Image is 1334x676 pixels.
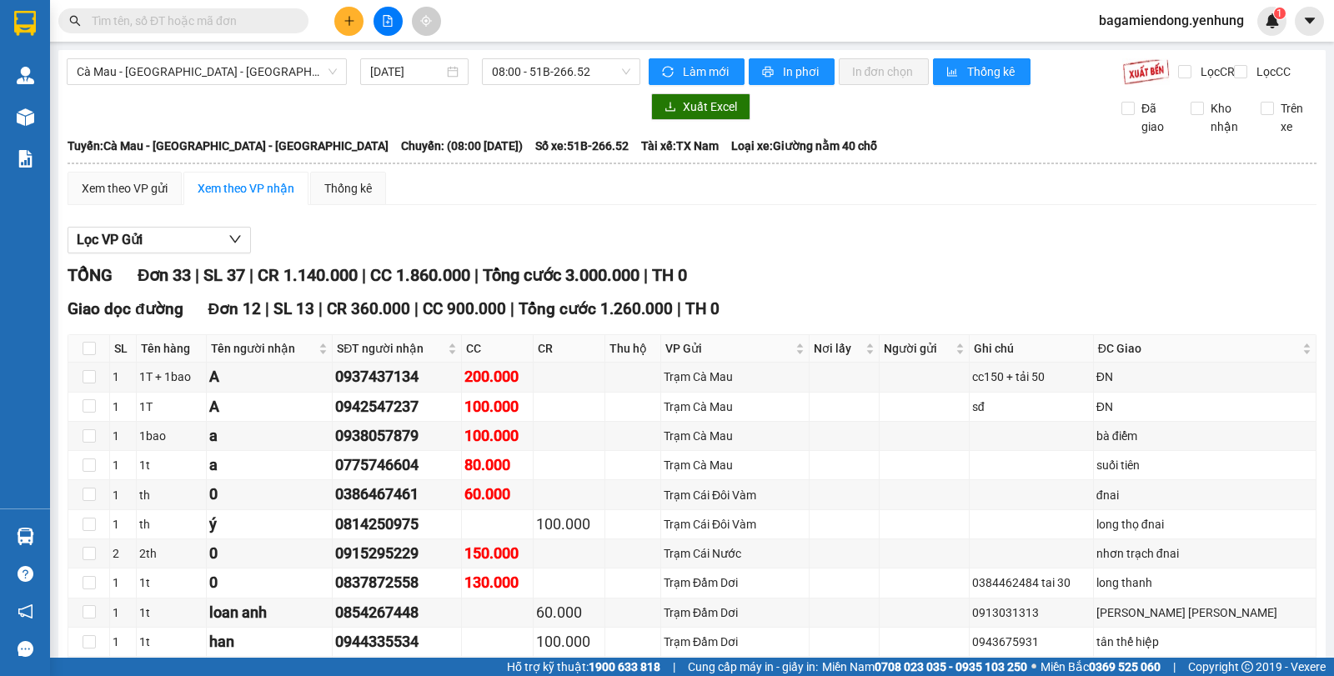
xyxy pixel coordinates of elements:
strong: 0369 525 060 [1089,660,1161,673]
span: 1 [1276,8,1282,19]
span: | [510,299,514,318]
span: Lọc CC [1250,63,1293,81]
div: A [209,365,329,388]
div: suối tiên [1096,456,1313,474]
span: TH 0 [685,299,720,318]
span: Chuyến: (08:00 [DATE]) [401,137,523,155]
div: [PERSON_NAME] [PERSON_NAME] [1096,603,1313,622]
span: plus [344,15,355,27]
td: Trạm Đầm Dơi [661,628,810,657]
div: long thọ đnai [1096,515,1313,533]
div: 0 [209,483,329,506]
div: 130.000 [464,571,530,594]
button: syncLàm mới [649,58,745,85]
span: Giao dọc đường [68,299,183,318]
span: download [664,101,676,114]
td: A [207,363,333,392]
td: Trạm Cà Mau [661,422,810,451]
span: Đơn 12 [208,299,262,318]
div: Trạm Cà Mau [664,427,806,445]
th: SL [110,335,137,363]
img: logo-vxr [14,11,36,36]
span: CR 360.000 [327,299,410,318]
span: Tổng cước 1.260.000 [519,299,673,318]
td: 0386467461 [333,480,462,509]
div: loan anh [209,601,329,624]
span: Lọc CR [1194,63,1237,81]
span: notification [18,603,33,619]
td: ý [207,510,333,539]
div: 0 [209,571,329,594]
span: Trên xe [1274,99,1317,136]
div: Xem theo VP nhận [198,179,294,198]
div: 1t [139,633,203,651]
span: file-add [382,15,394,27]
div: Trạm Cà Mau [664,368,806,386]
span: question-circle [18,566,33,582]
div: Trạm Cà Mau [664,398,806,416]
div: 100.000 [536,513,602,536]
button: Lọc VP Gửi [68,227,251,253]
div: Trạm Cái Đôi Vàm [664,515,806,533]
div: 2 [113,544,133,563]
th: Ghi chú [970,335,1094,363]
sup: 1 [1274,8,1286,19]
strong: 0708 023 035 - 0935 103 250 [875,660,1027,673]
span: Kho nhận [1204,99,1247,136]
input: Tìm tên, số ĐT hoặc mã đơn [92,12,288,30]
img: 9k= [1122,58,1170,85]
div: 100.000 [464,424,530,448]
span: search [69,15,81,27]
span: TỔNG [68,265,113,285]
div: 1 [113,486,133,504]
span: SL 37 [203,265,245,285]
div: Trạm Đầm Dơi [664,573,806,592]
button: printerIn phơi [749,58,835,85]
div: nhơn trạch đnai [1096,544,1313,563]
span: Tổng cước 3.000.000 [483,265,639,285]
div: 1t [139,456,203,474]
td: 0 [207,480,333,509]
div: long thanh [1096,573,1313,592]
span: 08:00 - 51B-266.52 [492,59,629,84]
td: Trạm Cái Đôi Vàm [661,480,810,509]
div: Trạm Đầm Dơi [664,633,806,651]
div: Xem theo VP gửi [82,179,168,198]
td: Trạm Cà Mau [661,451,810,480]
span: SĐT người nhận [337,339,444,358]
div: Trạm Cái Nước [664,544,806,563]
span: | [677,299,681,318]
button: caret-down [1295,7,1324,36]
div: ý [209,513,329,536]
span: Thống kê [967,63,1017,81]
th: Thu hộ [605,335,661,363]
td: a [207,422,333,451]
div: a [209,424,329,448]
span: sync [662,66,676,79]
div: 60.000 [464,483,530,506]
div: 1 [113,515,133,533]
span: | [414,299,419,318]
button: downloadXuất Excel [651,93,750,120]
span: Miền Bắc [1041,658,1161,676]
span: Nơi lấy [814,339,863,358]
span: | [195,265,199,285]
span: | [1173,658,1176,676]
span: Tên người nhận [211,339,315,358]
td: 0 [207,568,333,598]
div: Trạm Cà Mau [664,456,806,474]
span: CC 900.000 [423,299,506,318]
input: 12/10/2025 [370,63,444,81]
span: | [249,265,253,285]
img: warehouse-icon [17,108,34,126]
td: 0937437134 [333,363,462,392]
strong: 1900 633 818 [589,660,660,673]
span: Miền Nam [822,658,1027,676]
div: 0937437134 [335,365,459,388]
th: Tên hàng [137,335,206,363]
td: Trạm Cái Nước [661,539,810,568]
div: 60.000 [536,601,602,624]
div: 0384462484 tai 30 [972,573,1091,592]
span: aim [420,15,432,27]
div: cc150 + tải 50 [972,368,1091,386]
